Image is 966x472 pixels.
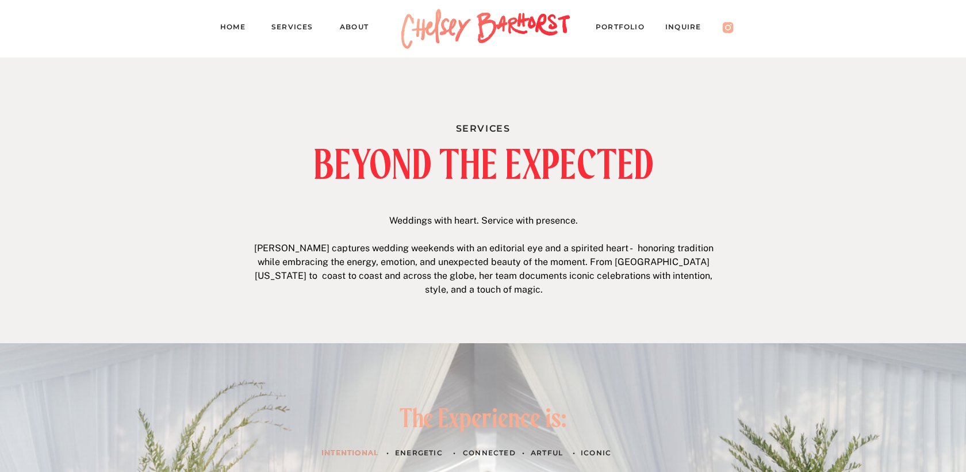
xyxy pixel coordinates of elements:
[382,405,584,437] div: The Experience is:
[531,447,564,459] a: artful
[570,447,578,459] h3: •
[451,447,458,459] h3: •
[271,21,323,37] a: Services
[665,21,712,37] a: Inquire
[321,447,378,459] h3: INTENTIONAL
[340,21,379,37] a: About
[596,21,655,37] a: PORTFOLIO
[395,447,448,459] a: Energetic
[248,214,719,300] p: Weddings with heart. Service with presence. [PERSON_NAME] captures wedding weekends with an edito...
[220,21,255,37] a: Home
[520,447,527,459] h3: •
[237,144,730,184] h2: BEYOND THE EXPECTED
[581,447,614,459] a: ICONIC
[361,121,605,133] h1: Services
[384,447,392,459] h3: •
[463,447,517,459] a: Connected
